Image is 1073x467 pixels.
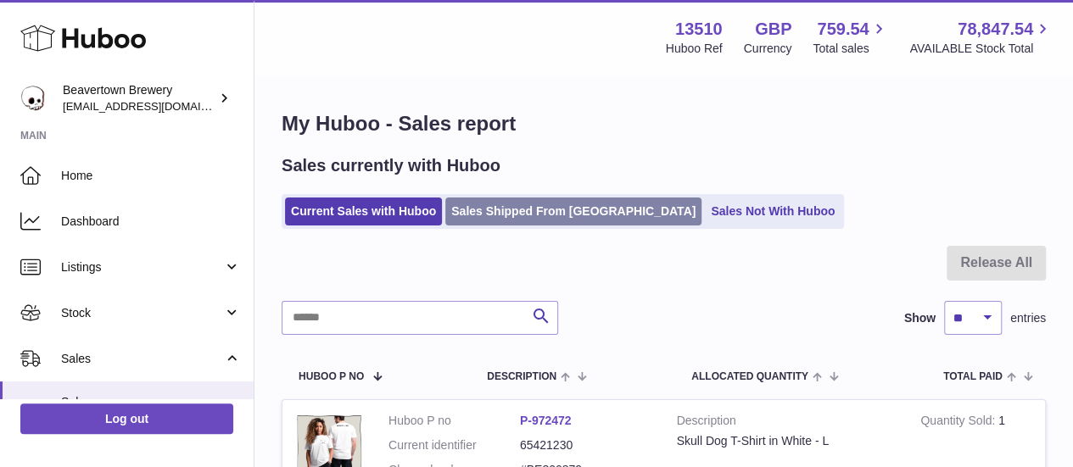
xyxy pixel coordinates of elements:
a: Sales Shipped From [GEOGRAPHIC_DATA] [445,197,701,225]
span: entries [1010,310,1046,326]
a: Sales Not With Huboo [705,197,841,225]
div: Currency [744,41,792,57]
a: 759.54 Total sales [813,18,888,57]
a: P-972472 [520,414,572,427]
span: ALLOCATED Quantity [691,371,808,382]
span: Sales [61,351,223,367]
h1: My Huboo - Sales report [282,110,1046,137]
span: Sales [61,394,241,410]
span: Dashboard [61,214,241,230]
span: Total paid [943,371,1003,382]
a: 78,847.54 AVAILABLE Stock Total [909,18,1053,57]
span: Total sales [813,41,888,57]
div: Huboo Ref [666,41,723,57]
span: AVAILABLE Stock Total [909,41,1053,57]
span: 78,847.54 [958,18,1033,41]
span: Home [61,168,241,184]
a: Log out [20,403,233,434]
label: Show [904,310,936,326]
span: 759.54 [817,18,869,41]
strong: 13510 [675,18,723,41]
a: Current Sales with Huboo [285,197,442,225]
div: Beavertown Brewery [63,82,215,114]
span: [EMAIL_ADDRESS][DOMAIN_NAME] [63,99,249,113]
span: Huboo P no [299,371,364,382]
img: internalAdmin-13510@internal.huboo.com [20,86,46,111]
span: Stock [61,305,223,321]
dd: 65421230 [520,437,651,453]
dt: Huboo P no [388,413,520,429]
span: Description [487,371,556,382]
dt: Current identifier [388,437,520,453]
strong: Quantity Sold [920,414,998,431]
div: Skull Dog T-Shirt in White - L [677,433,896,449]
strong: GBP [755,18,791,41]
strong: Description [677,413,896,433]
span: Listings [61,259,223,275]
h2: Sales currently with Huboo [282,154,500,177]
